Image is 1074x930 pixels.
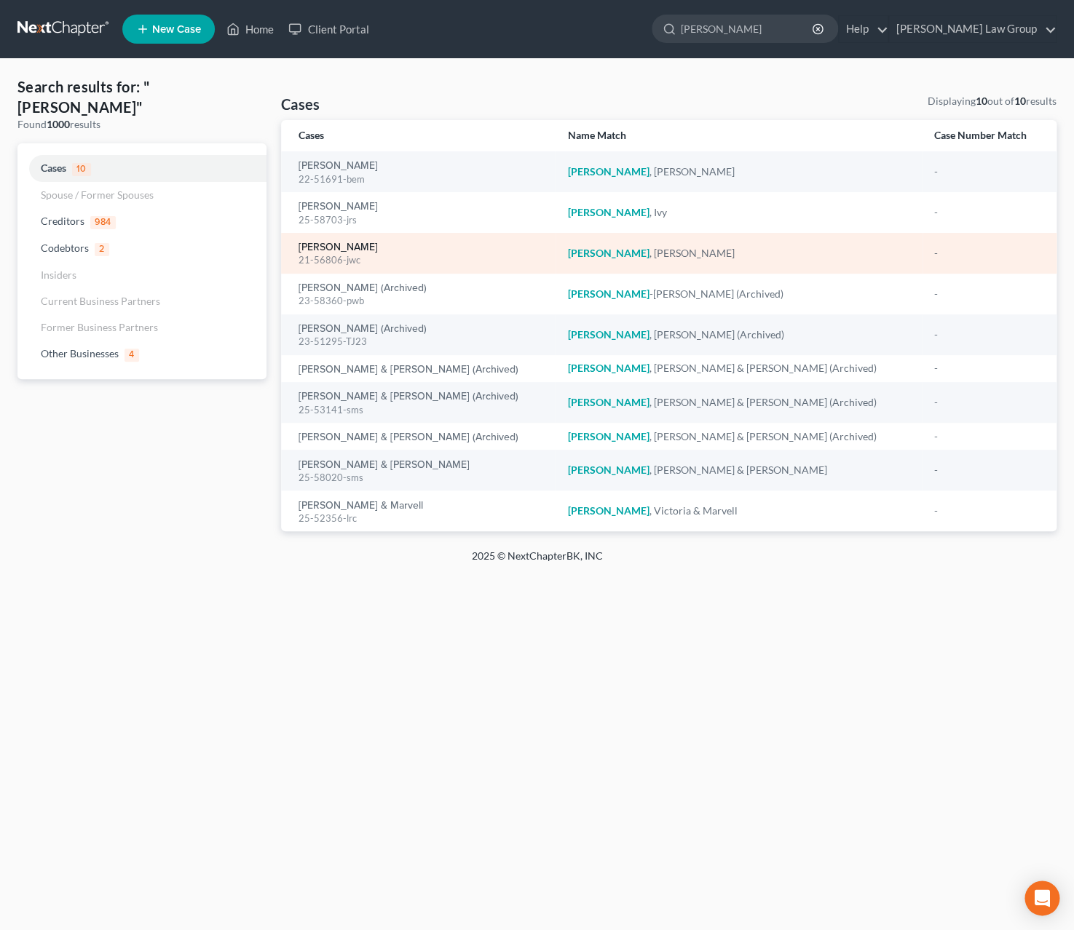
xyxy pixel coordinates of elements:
h4: Cases [281,94,320,114]
em: [PERSON_NAME] [567,328,649,341]
div: , Ivy [567,205,910,220]
em: [PERSON_NAME] [567,247,649,259]
th: Case Number Match [923,120,1057,151]
span: Cases [41,162,66,174]
a: Former Business Partners [17,314,266,341]
div: - [934,327,1039,342]
div: 2025 © NextChapterBK, INC [122,549,952,575]
span: New Case [152,24,201,35]
div: , [PERSON_NAME] (Archived) [567,327,910,342]
span: Codebtors [41,242,89,254]
div: 23-51295-TJ23 [299,335,545,349]
a: [PERSON_NAME] [299,202,378,212]
th: Name Match [556,120,922,151]
div: 21-56806-jwc [299,253,545,267]
a: Insiders [17,262,266,288]
a: [PERSON_NAME] [299,161,378,171]
div: , [PERSON_NAME] & [PERSON_NAME] (Archived) [567,361,910,375]
a: Home [219,16,281,42]
div: - [934,463,1039,477]
div: 22-51691-bem [299,172,545,186]
em: [PERSON_NAME] [567,362,649,374]
div: , [PERSON_NAME] [567,164,910,179]
div: - [934,205,1039,220]
a: Current Business Partners [17,288,266,314]
a: [PERSON_NAME] & [PERSON_NAME] (Archived) [299,365,518,375]
strong: 10 [1014,95,1026,107]
a: [PERSON_NAME] & [PERSON_NAME] (Archived) [299,392,518,402]
span: 984 [90,216,116,229]
em: [PERSON_NAME] [567,504,649,517]
div: Open Intercom Messenger [1024,881,1059,915]
div: - [934,504,1039,518]
span: Other Businesses [41,347,119,359]
em: [PERSON_NAME] [567,396,649,408]
em: [PERSON_NAME] [567,165,649,178]
div: , [PERSON_NAME] & [PERSON_NAME] (Archived) [567,395,910,410]
div: - [934,164,1039,179]
span: Current Business Partners [41,295,160,307]
div: 25-53141-sms [299,403,545,417]
div: Displaying out of results [928,94,1057,108]
div: , [PERSON_NAME] & [PERSON_NAME] [567,463,910,477]
a: Codebtors2 [17,235,266,262]
th: Cases [281,120,556,151]
strong: 1000 [47,118,70,130]
em: [PERSON_NAME] [567,430,649,442]
div: 25-58020-sms [299,471,545,485]
span: 2 [95,243,109,256]
div: 25-52356-lrc [299,512,545,525]
div: - [934,429,1039,444]
em: [PERSON_NAME] [567,464,649,476]
div: 23-58360-pwb [299,294,545,308]
a: Other Businesses4 [17,341,266,367]
span: Spouse / Former Spouses [41,188,154,201]
span: Former Business Partners [41,321,158,333]
strong: 10 [976,95,987,107]
div: 25-58703-jrs [299,213,545,227]
em: [PERSON_NAME] [567,287,649,300]
span: 10 [72,163,91,176]
h4: Search results for: "[PERSON_NAME]" [17,76,266,117]
span: 4 [125,349,139,362]
a: [PERSON_NAME] & [PERSON_NAME] (Archived) [299,432,518,442]
div: - [934,395,1039,410]
a: Cases10 [17,155,266,182]
a: Creditors984 [17,208,266,235]
a: [PERSON_NAME] (Archived) [299,324,427,334]
a: [PERSON_NAME] (Archived) [299,283,427,293]
a: Help [839,16,888,42]
div: - [934,287,1039,301]
div: , [PERSON_NAME] & [PERSON_NAME] (Archived) [567,429,910,444]
a: [PERSON_NAME] & Marvell [299,501,423,511]
div: -[PERSON_NAME] (Archived) [567,287,910,301]
input: Search by name... [681,15,814,42]
span: Insiders [41,269,76,281]
div: , [PERSON_NAME] [567,246,910,261]
em: [PERSON_NAME] [567,206,649,218]
a: [PERSON_NAME] Law Group [889,16,1056,42]
div: Found results [17,117,266,132]
a: Spouse / Former Spouses [17,182,266,208]
a: [PERSON_NAME] [299,242,378,253]
a: Client Portal [281,16,376,42]
div: - [934,361,1039,375]
a: [PERSON_NAME] & [PERSON_NAME] [299,460,470,470]
div: , Victoria & Marvell [567,504,910,518]
div: - [934,246,1039,261]
span: Creditors [41,215,84,227]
